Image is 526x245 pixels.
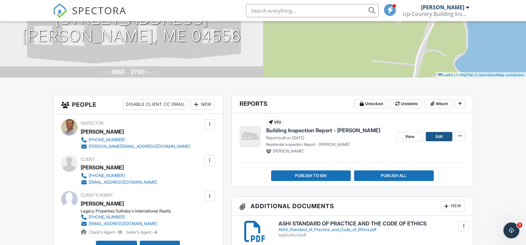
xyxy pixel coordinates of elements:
span: Client [81,157,95,162]
iframe: Intercom live chat [503,222,519,238]
span: sq. ft. [146,70,155,75]
div: [EMAIL_ADDRESS][DOMAIN_NAME] [89,180,157,185]
a: [PHONE_NUMBER] [81,172,157,179]
a: Leaflet [438,73,453,77]
div: [PHONE_NUMBER] [89,214,125,220]
a: [PERSON_NAME] [81,199,124,209]
a: ASHI STANDARD OF PRACTICE AND THE CODE OF ETHICS ASHI_Standard_of_Practice_and_Code_of_Ethics.pdf... [278,221,465,238]
div: 1860 [111,68,124,75]
a: [EMAIL_ADDRESS][DOMAIN_NAME] [81,179,157,186]
div: [PERSON_NAME][EMAIL_ADDRESS][DOMAIN_NAME] [89,144,190,149]
div: application/pdf [278,232,465,238]
span: Inspector [81,121,104,126]
div: 2780 [131,68,145,75]
strong: 18 [118,230,122,235]
div: Disable Client CC Email [123,99,188,110]
span: Seller's Agent - [126,230,157,235]
strong: 4 [154,230,157,235]
div: New [191,99,215,110]
div: Legacy Properties Sotheby's International Realty [81,209,171,214]
a: [EMAIL_ADDRESS][DOMAIN_NAME] [81,220,166,227]
div: [PHONE_NUMBER] [89,173,125,178]
div: [PERSON_NAME] [421,4,464,11]
span: 3 [517,222,522,228]
a: SPECTORA [53,9,126,23]
a: [PERSON_NAME][EMAIL_ADDRESS][DOMAIN_NAME] [81,143,190,150]
img: The Best Home Inspection Software - Spectora [53,3,67,18]
div: [EMAIL_ADDRESS][DOMAIN_NAME] [89,221,157,226]
div: ASHI_Standard_of_Practice_and_Code_of_Ethics.pdf [278,227,465,232]
span: SPECTORA [72,3,126,17]
a: [PHONE_NUMBER] [81,214,166,220]
div: New [441,201,465,212]
h1: [STREET_ADDRESS] [PERSON_NAME], ME 04556 [22,10,241,45]
div: [PHONE_NUMBER] [89,137,125,143]
a: © MapTiler [456,73,474,77]
span: Client's Agent [81,193,113,198]
h3: Additional Documents [232,197,473,216]
div: Up-Country Building Inspectors, Inc. [403,11,469,17]
h6: ASHI STANDARD OF PRACTICE AND THE CODE OF ETHICS [278,221,465,227]
span: Built [103,70,110,75]
div: [PERSON_NAME] [81,127,124,137]
a: [PHONE_NUMBER] [81,137,190,143]
input: Search everything... [246,4,379,17]
span: Client's Agent - [89,230,123,235]
div: [PERSON_NAME] [81,162,124,172]
h3: People [53,95,223,114]
a: © OpenStreetMap contributors [475,73,524,77]
span: | [454,73,455,77]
